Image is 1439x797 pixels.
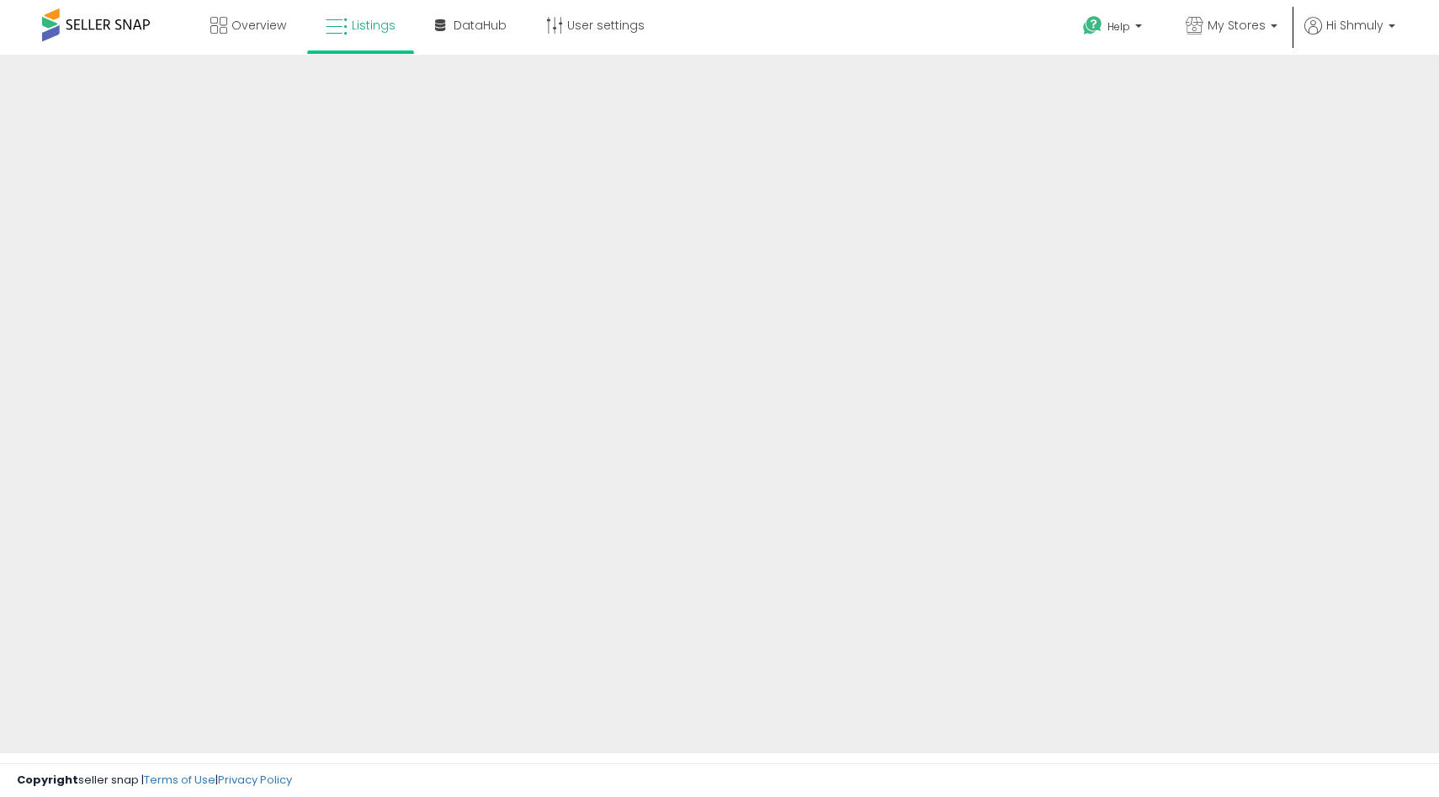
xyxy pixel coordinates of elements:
span: Help [1107,19,1130,34]
span: Overview [231,17,286,34]
a: Help [1070,3,1159,55]
a: Hi Shmuly [1304,17,1395,55]
i: Get Help [1082,15,1103,36]
span: DataHub [454,17,507,34]
span: Hi Shmuly [1326,17,1383,34]
span: Listings [352,17,396,34]
span: My Stores [1208,17,1266,34]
